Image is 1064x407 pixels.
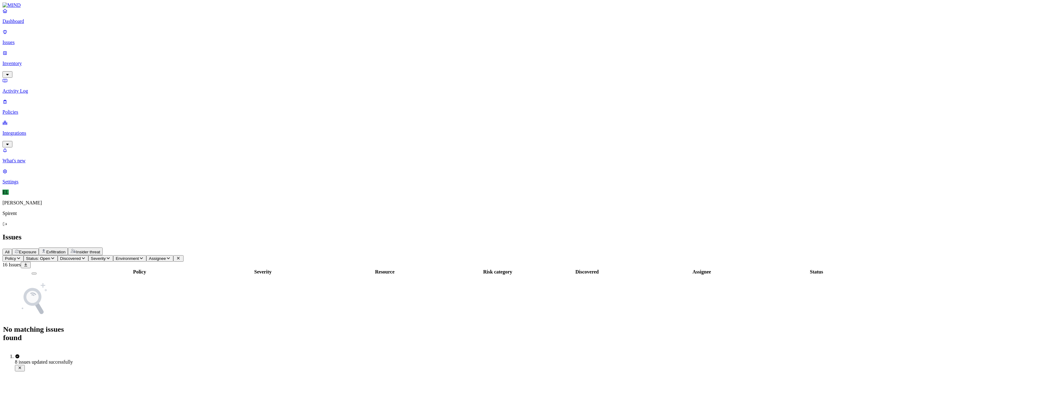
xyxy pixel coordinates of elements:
[19,250,36,254] span: Exposure
[2,109,1062,115] p: Policies
[5,250,10,254] span: All
[2,29,1062,45] a: Issues
[2,8,1062,24] a: Dashboard
[2,78,1062,94] a: Activity Log
[214,269,311,275] div: Severity
[149,256,166,261] span: Assignee
[458,269,537,275] div: Risk category
[2,19,1062,24] p: Dashboard
[26,256,50,261] span: Status: Open
[2,147,1062,164] a: What's new
[768,269,865,275] div: Status
[15,359,1062,365] div: 8 issues updated successfully
[2,168,1062,185] a: Settings
[60,256,81,261] span: Discovered
[2,61,1062,66] p: Inventory
[2,190,9,195] span: EL
[637,269,767,275] div: Assignee
[66,269,213,275] div: Policy
[91,256,106,261] span: Severity
[2,179,1062,185] p: Settings
[2,120,1062,147] a: Integrations
[2,88,1062,94] p: Activity Log
[313,269,457,275] div: Resource
[116,256,139,261] span: Environment
[2,2,21,8] img: MIND
[2,50,1062,77] a: Inventory
[32,273,37,274] button: Select all
[3,325,65,342] h1: No matching issues found
[2,158,1062,164] p: What's new
[2,130,1062,136] p: Integrations
[46,250,65,254] span: Exfiltration
[76,250,100,254] span: Insider threat
[2,262,21,267] span: 16 Issues
[539,269,636,275] div: Discovered
[16,281,53,318] img: NoSearchResult
[2,354,1062,371] div: Notifications (F8)
[2,211,1062,216] p: Spirent
[2,200,1062,206] p: [PERSON_NAME]
[2,99,1062,115] a: Policies
[2,40,1062,45] p: Issues
[2,2,1062,8] a: MIND
[2,233,1062,241] h2: Issues
[5,256,16,261] span: Policy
